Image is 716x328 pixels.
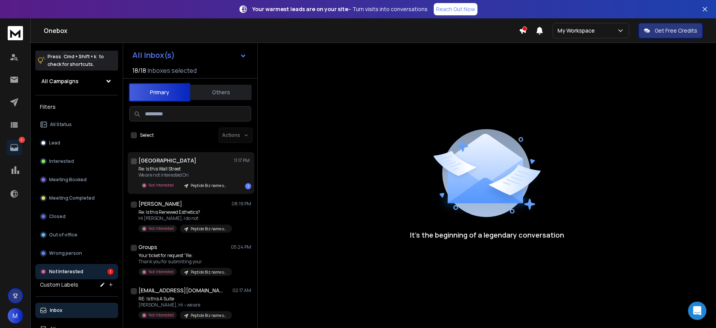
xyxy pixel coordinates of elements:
button: M [8,308,23,323]
p: Interested [49,158,74,164]
button: Not Interested1 [35,264,118,279]
p: Meeting Booked [49,177,87,183]
p: Thank you for submitting your [138,259,230,265]
p: Out of office [49,232,77,238]
h1: Onebox [44,26,519,35]
p: RE: Is this A Suite [138,296,230,302]
p: Not Interested [148,182,174,188]
p: Peptide Biz name only Redo [191,269,227,275]
p: Lead [49,140,60,146]
button: All Campaigns [35,74,118,89]
p: Press to check for shortcuts. [48,53,104,68]
div: 1 [107,269,114,275]
p: Re: Is this Wall Street [138,166,230,172]
button: All Status [35,117,118,132]
div: 1 [245,183,251,189]
p: 08:19 PM [232,201,251,207]
button: Meeting Completed [35,190,118,206]
p: Hi [PERSON_NAME], I do not [138,215,230,221]
p: Reach Out Now [436,5,475,13]
p: 05:24 PM [231,244,251,250]
p: My Workspace [558,27,598,34]
p: Re: Is this Renewed Esthetics? [138,209,230,215]
button: Lead [35,135,118,151]
strong: Your warmest leads are on your site [252,5,348,13]
p: Not Interested [148,312,174,318]
h1: All Inbox(s) [132,51,175,59]
label: Select [140,132,154,138]
button: Others [190,84,252,101]
button: Closed [35,209,118,224]
p: – Turn visits into conversations [252,5,428,13]
p: 11:17 PM [234,157,251,164]
button: Primary [129,83,190,102]
h1: [PERSON_NAME] [138,200,182,208]
p: Not Interested [148,269,174,275]
span: Cmd + Shift + k [63,52,97,61]
p: We are not interested On [138,172,230,178]
h3: Inboxes selected [148,66,197,75]
p: Closed [49,213,66,220]
button: Wrong person [35,246,118,261]
h3: Custom Labels [40,281,78,289]
p: Peptide Biz name only Redo [191,183,227,189]
h1: [GEOGRAPHIC_DATA] [138,157,196,164]
p: Not Interested [148,226,174,231]
p: [PERSON_NAME], Hi – we are [138,302,230,308]
span: 18 / 18 [132,66,146,75]
p: Inbox [50,307,63,313]
button: Meeting Booked [35,172,118,187]
p: Wrong person [49,250,82,256]
p: It’s the beginning of a legendary conversation [410,230,564,240]
p: Meeting Completed [49,195,95,201]
button: Out of office [35,227,118,243]
p: All Status [50,121,72,128]
h3: Filters [35,102,118,112]
p: Not Interested [49,269,83,275]
a: Reach Out Now [434,3,477,15]
button: Inbox [35,303,118,318]
p: Peptide Biz name only Redo [191,313,227,318]
button: Get Free Credits [639,23,703,38]
p: Peptide Biz name only Redo [191,226,227,232]
p: 02:17 AM [232,287,251,294]
div: Open Intercom Messenger [688,302,706,320]
p: Your ticket for request "Re: [138,253,230,259]
img: logo [8,26,23,40]
h1: Groups [138,243,157,251]
button: All Inbox(s) [126,48,253,63]
p: Get Free Credits [655,27,697,34]
h1: [EMAIL_ADDRESS][DOMAIN_NAME] [138,287,223,294]
button: Interested [35,154,118,169]
a: 1 [7,140,22,155]
p: 1 [19,137,25,143]
h1: All Campaigns [41,77,79,85]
